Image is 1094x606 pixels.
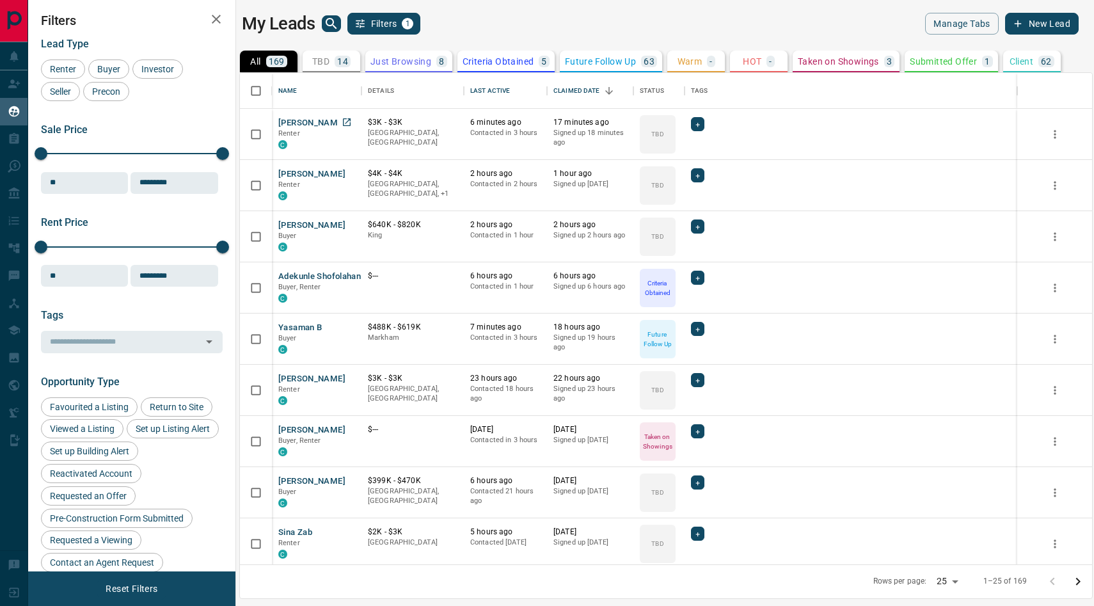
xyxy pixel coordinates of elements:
[553,219,627,230] p: 2 hours ago
[470,282,541,292] p: Contacted in 1 hour
[131,424,214,434] span: Set up Listing Alert
[1045,330,1065,349] button: more
[278,345,287,354] div: condos.ca
[470,384,541,404] p: Contacted 18 hours ago
[41,442,138,461] div: Set up Building Alert
[695,476,700,489] span: +
[368,230,457,241] p: King
[641,432,674,451] p: Taken on Showings
[1045,227,1065,246] button: more
[641,330,674,349] p: Future Follow Up
[651,385,663,395] p: TBD
[470,333,541,343] p: Contacted in 3 hours
[470,73,510,109] div: Last Active
[1045,125,1065,144] button: more
[338,114,355,131] a: Open in New Tab
[470,219,541,230] p: 2 hours ago
[463,57,534,66] p: Criteria Obtained
[769,57,772,66] p: -
[553,322,627,333] p: 18 hours ago
[312,57,329,66] p: TBD
[41,419,123,438] div: Viewed a Listing
[45,513,188,523] span: Pre-Construction Form Submitted
[278,117,345,129] button: [PERSON_NAME]
[41,13,223,28] h2: Filters
[41,216,88,228] span: Rent Price
[553,373,627,384] p: 22 hours ago
[553,282,627,292] p: Signed up 6 hours ago
[368,527,457,538] p: $2K - $3K
[553,230,627,241] p: Signed up 2 hours ago
[45,535,137,545] span: Requested a Viewing
[1045,534,1065,554] button: more
[278,475,345,488] button: [PERSON_NAME]
[1041,57,1052,66] p: 62
[41,486,136,506] div: Requested an Offer
[565,57,636,66] p: Future Follow Up
[41,309,63,321] span: Tags
[83,82,129,101] div: Precon
[547,73,633,109] div: Claimed Date
[1045,483,1065,502] button: more
[695,169,700,182] span: +
[278,436,321,445] span: Buyer, Renter
[368,73,394,109] div: Details
[1045,432,1065,451] button: more
[278,232,297,240] span: Buyer
[200,333,218,351] button: Open
[278,140,287,149] div: condos.ca
[278,271,361,283] button: Adekunle Shofolahan
[1010,57,1033,66] p: Client
[873,576,927,587] p: Rows per page:
[651,488,663,497] p: TBD
[137,64,178,74] span: Investor
[553,333,627,353] p: Signed up 19 hours ago
[370,57,431,66] p: Just Browsing
[695,118,700,131] span: +
[41,38,89,50] span: Lead Type
[553,538,627,548] p: Signed up [DATE]
[691,168,704,182] div: +
[278,373,345,385] button: [PERSON_NAME]
[553,424,627,435] p: [DATE]
[470,435,541,445] p: Contacted in 3 hours
[368,219,457,230] p: $640K - $820K
[347,13,421,35] button: Filters1
[553,486,627,497] p: Signed up [DATE]
[272,73,361,109] div: Name
[685,73,1017,109] div: Tags
[553,128,627,148] p: Signed up 18 minutes ago
[1005,13,1079,35] button: New Lead
[1045,278,1065,298] button: more
[600,82,618,100] button: Sort
[691,219,704,234] div: +
[132,60,183,79] div: Investor
[278,73,297,109] div: Name
[45,468,137,479] span: Reactivated Account
[88,60,129,79] div: Buyer
[361,73,464,109] div: Details
[983,576,1027,587] p: 1–25 of 169
[368,486,457,506] p: [GEOGRAPHIC_DATA], [GEOGRAPHIC_DATA]
[403,19,412,28] span: 1
[97,578,166,600] button: Reset Filters
[93,64,125,74] span: Buyer
[337,57,348,66] p: 14
[553,384,627,404] p: Signed up 23 hours ago
[41,124,88,136] span: Sale Price
[368,373,457,384] p: $3K - $3K
[470,168,541,179] p: 2 hours ago
[695,271,700,284] span: +
[145,402,208,412] span: Return to Site
[278,488,297,496] span: Buyer
[470,538,541,548] p: Contacted [DATE]
[553,168,627,179] p: 1 hour ago
[1045,381,1065,400] button: more
[464,73,547,109] div: Last Active
[470,322,541,333] p: 7 minutes ago
[695,374,700,387] span: +
[691,373,704,387] div: +
[278,243,287,251] div: condos.ca
[470,475,541,486] p: 6 hours ago
[691,73,708,109] div: Tags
